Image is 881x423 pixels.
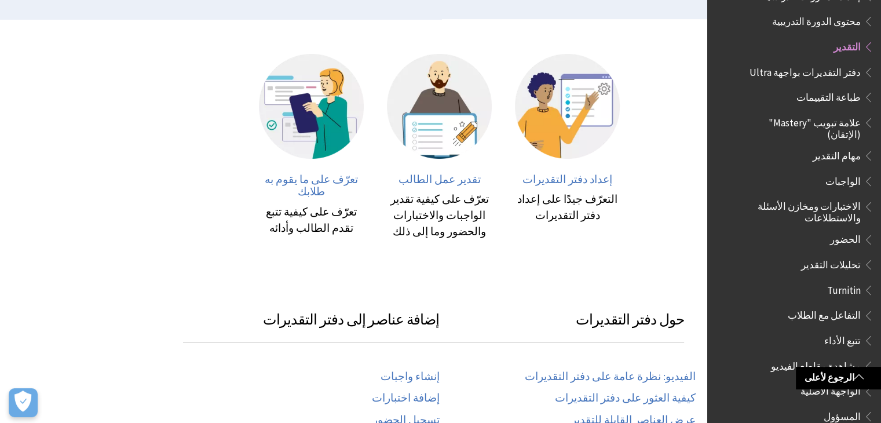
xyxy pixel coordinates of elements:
a: إضافة اختبارات [372,392,440,405]
span: تقدير عمل الطالب [399,173,481,186]
a: صورة توضيحية لشخص يمسك جهازًا جوالاً معروض عليه شاشات تقارير خلفه. تعرّف على ما يقوم به طلابك تعر... [259,54,364,240]
div: تعرّف على كيفية تتبع تقدم الطالب وأدائه [259,204,364,236]
a: الرجوع لأعلى [796,367,881,388]
a: إنشاء واجبات [381,370,440,384]
span: الحضور [830,230,861,246]
img: صورة توضيحية لشخص موجود خلف شاشة يظهر عليها رمز قلم رصاص. [387,54,492,159]
span: الواجهة الأصلية [800,382,861,398]
a: صورة توضيحية لشخص موجود أمام شاشة يظهر عليها رمز الإعدادات. إعداد دفتر التقديرات التعرّف جيدًا عل... [515,54,620,240]
span: مهام التقدير [813,146,861,162]
a: كيفية العثور على دفتر التقديرات [555,392,696,405]
span: دفتر التقديرات بواجهة Ultra [750,63,861,78]
div: التعرّف جيدًا على إعداد دفتر التقديرات [515,191,620,224]
div: تعرّف على كيفية تقدير الواجبات والاختبارات والحضور وما إلى ذلك [387,191,492,240]
h3: إضافة عناصر إلى دفتر التقديرات [183,309,440,343]
span: تعرّف على ما يقوم به طلابك [265,173,358,199]
img: صورة توضيحية لشخص يمسك جهازًا جوالاً معروض عليه شاشات تقارير خلفه. [259,54,364,159]
span: علامة تبويب "Mastery" (الإتقان) [739,113,861,140]
button: Open Preferences [9,388,38,417]
span: تحليلات التقدير [801,255,861,271]
span: التفاعل مع الطلاب [788,306,861,322]
span: Turnitin [827,280,861,296]
span: محتوى الدورة التدريبية [772,12,861,27]
h3: حول دفتر التقديرات [440,309,685,343]
span: تتبع الأداء [824,331,861,347]
span: الاختبارات ومخازن الأسئلة والاستطلاعات [739,197,861,224]
a: الفيديو: نظرة عامة على دفتر التقديرات [525,370,696,384]
span: الواجبات [825,172,861,187]
span: طباعة التقييمات [796,87,861,103]
span: المسؤول [824,407,861,422]
img: صورة توضيحية لشخص موجود أمام شاشة يظهر عليها رمز الإعدادات. [515,54,620,159]
span: إعداد دفتر التقديرات [522,173,612,186]
span: التقدير [834,37,861,53]
span: مشاهدة مقاطع الفيديو [771,356,861,372]
a: صورة توضيحية لشخص موجود خلف شاشة يظهر عليها رمز قلم رصاص. تقدير عمل الطالب تعرّف على كيفية تقدير ... [387,54,492,240]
